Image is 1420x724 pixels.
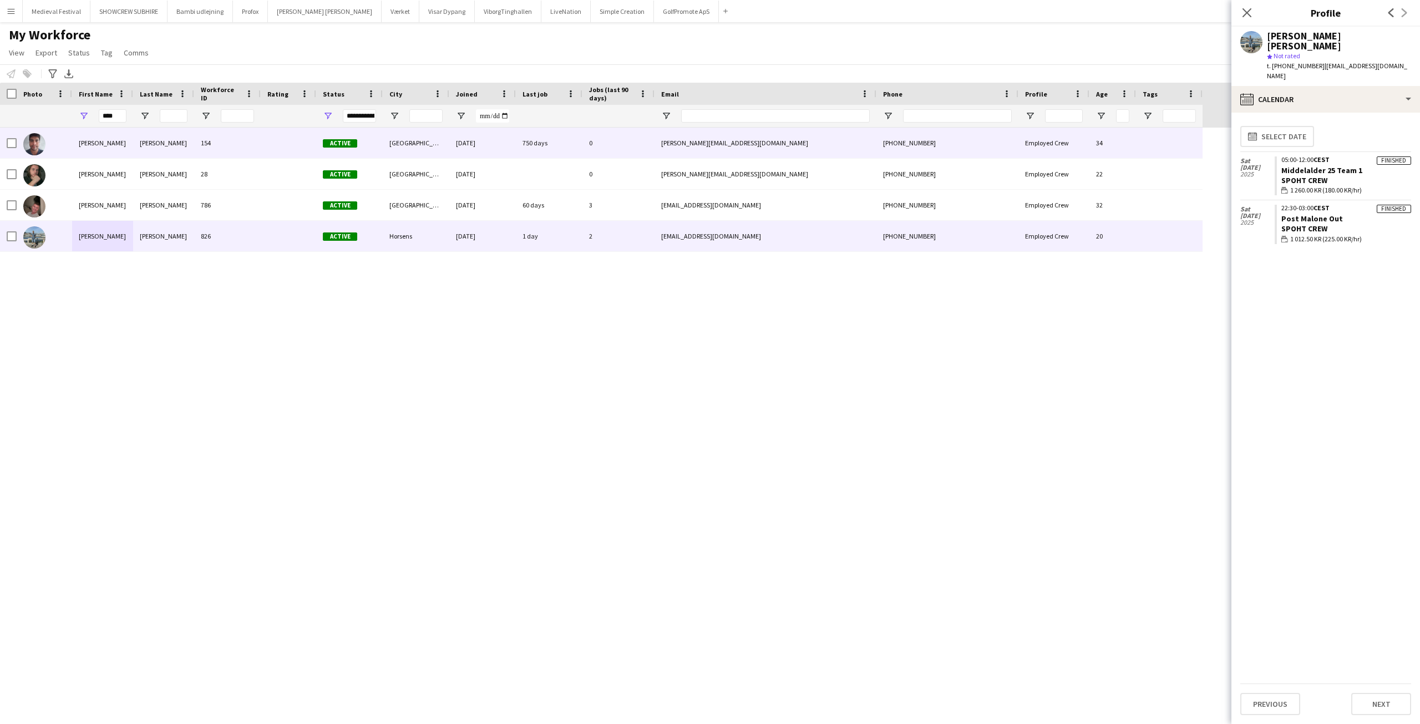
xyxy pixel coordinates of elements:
div: Employed Crew [1018,190,1089,220]
button: Previous [1240,693,1300,715]
span: Tags [1143,90,1158,98]
div: 2 [582,221,655,251]
div: Employed Crew [1018,159,1089,189]
span: Phone [883,90,902,98]
a: Export [31,45,62,60]
a: Status [64,45,94,60]
a: Tag [97,45,117,60]
div: [PERSON_NAME] [72,221,133,251]
span: CEST [1313,155,1330,164]
button: LiveNation [541,1,591,22]
span: City [389,90,402,98]
div: Finished [1377,205,1411,213]
img: Sebastian Krehula [23,164,45,186]
div: 0 [582,128,655,158]
button: Next [1351,693,1411,715]
button: Open Filter Menu [661,111,671,121]
div: [DATE] [449,221,516,251]
span: 1 012.50 KR (225.00 KR/hr) [1290,234,1362,244]
span: View [9,48,24,58]
button: Visar Dypang [419,1,475,22]
h3: Profile [1231,6,1420,20]
input: Phone Filter Input [903,109,1012,123]
img: Sebastian Schultz [23,195,45,217]
button: Open Filter Menu [323,111,333,121]
span: Last Name [140,90,173,98]
div: [PERSON_NAME] [72,190,133,220]
a: Middelalder 25 Team 1 [1281,165,1362,175]
span: Age [1096,90,1108,98]
button: [PERSON_NAME] [PERSON_NAME] [268,1,382,22]
button: Open Filter Menu [140,111,150,121]
div: Spoht Crew [1281,175,1411,185]
span: t. [PHONE_NUMBER] [1267,62,1325,70]
div: Finished [1377,156,1411,165]
button: Open Filter Menu [1096,111,1106,121]
div: [GEOGRAPHIC_DATA] [383,128,449,158]
input: First Name Filter Input [99,109,126,123]
span: Status [68,48,90,58]
span: Photo [23,90,42,98]
button: Medieval Festival [23,1,90,22]
div: 60 days [516,190,582,220]
span: Workforce ID [201,85,241,102]
div: Employed Crew [1018,221,1089,251]
span: First Name [79,90,113,98]
div: [PERSON_NAME] [72,128,133,158]
div: [PHONE_NUMBER] [876,159,1018,189]
span: Joined [456,90,478,98]
span: Rating [267,90,288,98]
span: 2025 [1240,171,1275,178]
div: [GEOGRAPHIC_DATA] [383,159,449,189]
app-action-btn: Export XLSX [62,67,75,80]
button: Open Filter Menu [201,111,211,121]
div: [PHONE_NUMBER] [876,128,1018,158]
div: [PHONE_NUMBER] [876,190,1018,220]
div: [DATE] [449,128,516,158]
div: 1 day [516,221,582,251]
span: Comms [124,48,149,58]
div: [EMAIL_ADDRESS][DOMAIN_NAME] [655,190,876,220]
button: Profox [233,1,268,22]
div: [PERSON_NAME] [72,159,133,189]
div: 0 [582,159,655,189]
a: Post Malone Out [1281,214,1343,224]
div: 05:00-12:00 [1281,156,1411,163]
button: Open Filter Menu [456,111,466,121]
a: Comms [119,45,153,60]
input: Joined Filter Input [476,109,509,123]
input: Age Filter Input [1116,109,1129,123]
img: Sebastian Covarrubias [23,133,45,155]
span: Sat [1240,206,1275,212]
div: 750 days [516,128,582,158]
div: 32 [1089,190,1136,220]
div: 786 [194,190,261,220]
div: 20 [1089,221,1136,251]
button: Select date [1240,126,1314,147]
div: [EMAIL_ADDRESS][DOMAIN_NAME] [655,221,876,251]
span: Active [323,170,357,179]
span: Active [323,232,357,241]
button: Open Filter Menu [389,111,399,121]
div: [DATE] [449,159,516,189]
input: City Filter Input [409,109,443,123]
div: [PHONE_NUMBER] [876,221,1018,251]
span: CEST [1313,204,1330,212]
div: 22 [1089,159,1136,189]
button: Værket [382,1,419,22]
div: [PERSON_NAME] [PERSON_NAME] [1267,31,1411,51]
app-action-btn: Advanced filters [46,67,59,80]
div: [PERSON_NAME][EMAIL_ADDRESS][DOMAIN_NAME] [655,159,876,189]
input: Last Name Filter Input [160,109,187,123]
span: Sat [1240,158,1275,164]
button: SHOWCREW SUBHIRE [90,1,168,22]
span: | [EMAIL_ADDRESS][DOMAIN_NAME] [1267,62,1407,80]
span: Active [323,139,357,148]
input: Email Filter Input [681,109,870,123]
input: Workforce ID Filter Input [221,109,254,123]
span: Jobs (last 90 days) [589,85,635,102]
span: Tag [101,48,113,58]
span: [DATE] [1240,212,1275,219]
div: Horsens [383,221,449,251]
span: Status [323,90,344,98]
